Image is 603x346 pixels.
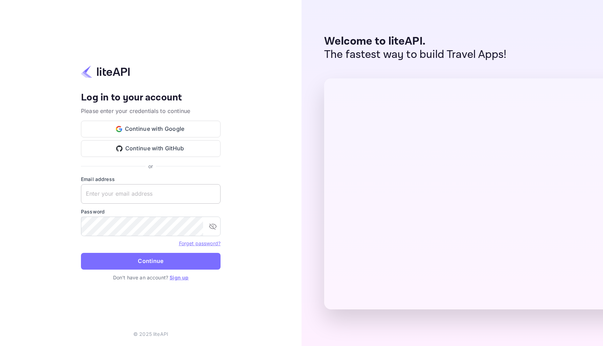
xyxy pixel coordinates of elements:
[170,274,188,280] a: Sign up
[179,240,221,246] a: Forget password?
[148,163,153,170] p: or
[81,107,221,115] p: Please enter your credentials to continue
[81,184,221,204] input: Enter your email address
[81,208,221,215] label: Password
[81,175,221,183] label: Email address
[179,240,221,247] a: Forget password?
[81,140,221,157] button: Continue with GitHub
[133,330,168,338] p: © 2025 liteAPI
[81,121,221,137] button: Continue with Google
[324,35,507,48] p: Welcome to liteAPI.
[81,92,221,104] h4: Log in to your account
[81,274,221,281] p: Don't have an account?
[324,48,507,61] p: The fastest way to build Travel Apps!
[206,219,220,233] button: toggle password visibility
[81,253,221,270] button: Continue
[81,65,130,78] img: liteapi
